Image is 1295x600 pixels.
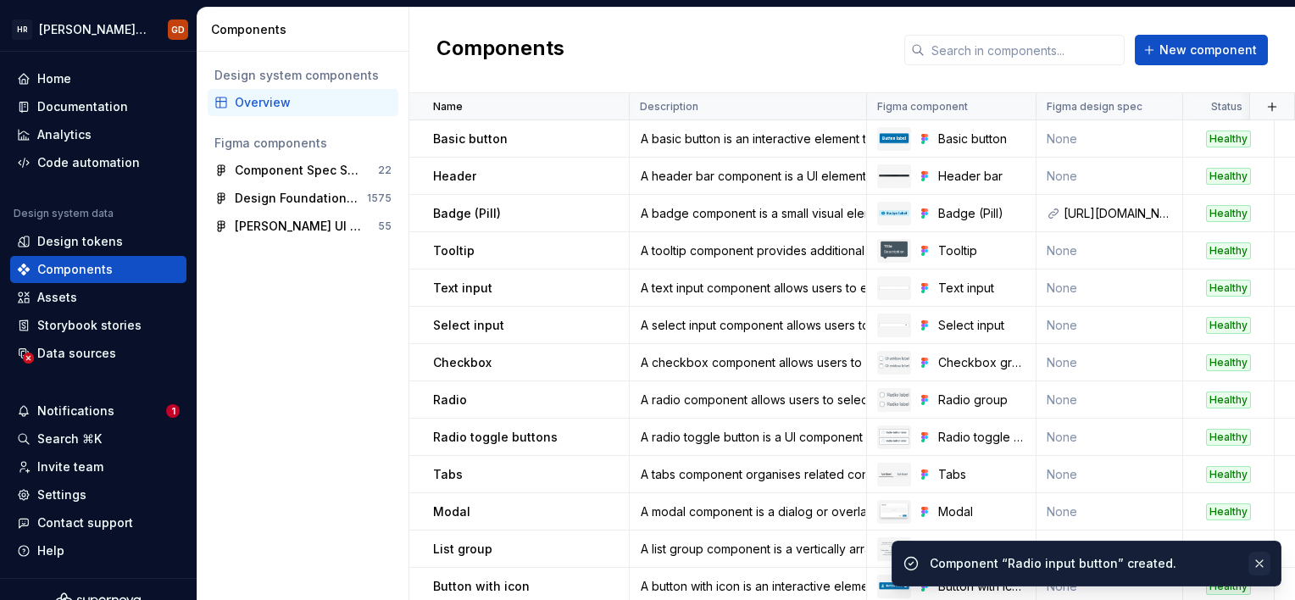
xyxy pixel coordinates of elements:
div: Healthy [1206,242,1251,259]
img: Modal [879,503,909,520]
div: Checkbox group [938,354,1025,371]
div: Code automation [37,154,140,171]
div: A tabs component organises related content into separate panels, allowing users to switch between... [631,466,865,483]
div: Design system data [14,207,114,220]
img: Basic button [879,133,909,143]
td: None [1037,269,1183,307]
span: New component [1159,42,1257,58]
button: Notifications1 [10,397,186,425]
p: Text input [433,280,492,297]
a: Design Foundations v2.01575 [208,185,398,212]
a: Home [10,65,186,92]
div: A badge component is a small visual element that displays additional information, status or notif... [631,205,865,222]
div: Select input [938,317,1025,334]
div: 1575 [367,192,392,205]
div: A select input component allows users to choose from a predefined list of options within a form o... [631,317,865,334]
div: Component “Radio input button” created. [930,555,1238,572]
p: Button with icon [433,578,530,595]
div: Text input [938,280,1025,297]
div: Assets [37,289,77,306]
td: None [1037,232,1183,269]
div: Overview [235,94,392,111]
img: Checkbox group [879,356,909,369]
input: Search in components... [925,35,1125,65]
p: Tooltip [433,242,475,259]
img: Badge (Pill) [879,210,909,217]
div: Healthy [1206,392,1251,408]
div: Contact support [37,514,133,531]
a: Components [10,256,186,283]
a: [PERSON_NAME] UI Toolkit v2.055 [208,213,398,240]
div: Healthy [1206,466,1251,483]
div: 55 [378,219,392,233]
div: [PERSON_NAME] UI Toolkit v2.0 [235,218,361,235]
div: HR [12,19,32,40]
a: Overview [208,89,398,116]
p: Tabs [433,466,463,483]
div: Design system components [214,67,392,84]
div: Components [211,21,402,38]
a: Settings [10,481,186,508]
p: Figma component [877,100,968,114]
img: Tabs [879,471,909,476]
div: Analytics [37,126,92,143]
div: [URL][DOMAIN_NAME] [1064,205,1172,222]
div: Data sources [37,345,116,362]
div: Radio toggle group [938,429,1025,446]
div: Modal [938,503,1025,520]
div: Healthy [1206,205,1251,222]
div: A basic button is an interactive element that users can click or tap to perform an action, repres... [631,131,865,147]
div: Design Foundations v2.0 [235,190,361,207]
p: Figma design spec [1047,100,1142,114]
div: A list group component is a vertically arranged menu that allows users to select an item from a l... [631,541,865,558]
div: Invite team [37,458,103,475]
div: Documentation [37,98,128,115]
div: Figma components [214,135,392,152]
img: Select input [879,323,909,328]
button: Search ⌘K [10,425,186,453]
div: Header bar [938,168,1025,185]
div: Search ⌘K [37,431,102,447]
td: None [1037,158,1183,195]
td: None [1037,493,1183,531]
div: Healthy [1206,168,1251,185]
button: Help [10,537,186,564]
div: Healthy [1206,354,1251,371]
div: [PERSON_NAME] UI Toolkit (HUT) [39,21,147,38]
p: Header [433,168,476,185]
a: Analytics [10,121,186,148]
div: GD [171,23,185,36]
button: Contact support [10,509,186,536]
p: List group [433,541,492,558]
div: Design tokens [37,233,123,250]
p: Badge (Pill) [433,205,501,222]
p: Radio toggle buttons [433,429,558,446]
a: Invite team [10,453,186,481]
div: Healthy [1206,317,1251,334]
a: Assets [10,284,186,311]
h2: Components [436,35,564,65]
div: Components [37,261,113,278]
p: Basic button [433,131,508,147]
p: Status [1211,100,1242,114]
img: Text input [879,286,909,291]
div: A tooltip component provides additional context or information when users hover over an element, ... [631,242,865,259]
div: Help [37,542,64,559]
a: Storybook stories [10,312,186,339]
img: Tooltip [880,241,909,261]
span: 1 [166,404,180,418]
div: Basic button [938,131,1025,147]
a: Documentation [10,93,186,120]
div: Healthy [1206,131,1251,147]
div: Notifications [37,403,114,419]
div: Tooltip [938,242,1025,259]
div: Healthy [1206,429,1251,446]
button: HR[PERSON_NAME] UI Toolkit (HUT)GD [3,11,193,47]
div: Component Spec Sheets [235,162,361,179]
div: A header bar component is a UI element typically placed at the top of a webpage or application, c... [631,168,865,185]
td: None [1037,120,1183,158]
td: None [1037,419,1183,456]
div: Badge (Pill) [938,205,1025,222]
div: A text input component allows users to enter and edit text within a form or interface. [631,280,865,297]
img: Radio toggle group [879,429,909,444]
